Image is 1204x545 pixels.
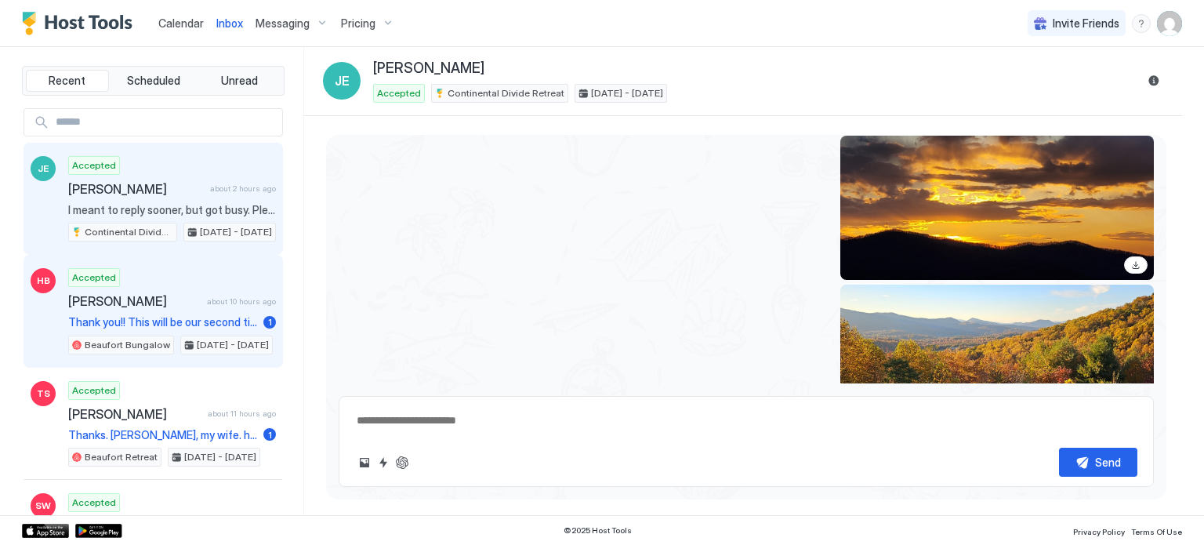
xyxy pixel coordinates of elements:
input: Input Field [49,109,282,136]
span: Accepted [72,496,116,510]
span: [PERSON_NAME] [68,181,204,197]
span: [DATE] - [DATE] [197,338,269,352]
span: Continental Divide Retreat [85,225,173,239]
span: 1 [268,429,272,441]
button: Recent [26,70,109,92]
span: about 10 hours ago [207,296,276,307]
div: menu [1132,14,1151,33]
span: Privacy Policy [1073,527,1125,536]
a: App Store [22,524,69,538]
span: Scheduled [127,74,180,88]
button: Reservation information [1144,71,1163,90]
span: Beaufort Bungalow [85,338,170,352]
span: [PERSON_NAME] [373,60,484,78]
span: Continental Divide Retreat [448,86,564,100]
div: View image [840,136,1154,280]
a: Privacy Policy [1073,522,1125,539]
div: tab-group [22,66,285,96]
button: Unread [198,70,281,92]
div: View image [840,285,1154,461]
div: Send [1095,454,1121,471]
span: HB [37,274,50,288]
span: Accepted [72,158,116,173]
div: User profile [1157,11,1182,36]
span: Accepted [377,86,421,100]
span: [DATE] - [DATE] [184,450,256,464]
span: Inbox [216,16,243,30]
span: JE [335,71,350,90]
span: about 11 hours ago [208,409,276,419]
span: Pricing [341,16,375,31]
span: Thank you!! This will be our second time staying with you guys! We had a wonderful time the last ... [68,315,257,329]
a: Inbox [216,15,243,31]
span: [PERSON_NAME] [68,406,201,422]
span: Calendar [158,16,204,30]
span: [DATE] - [DATE] [200,225,272,239]
span: JE [38,162,49,176]
span: © 2025 Host Tools [564,525,632,536]
span: Recent [49,74,85,88]
button: ChatGPT Auto Reply [393,453,412,472]
button: Send [1059,448,1137,477]
span: [PERSON_NAME] [68,293,201,309]
button: Quick reply [374,453,393,472]
a: Google Play Store [75,524,122,538]
span: Accepted [72,271,116,285]
a: Terms Of Use [1131,522,1182,539]
span: Beaufort Retreat [85,450,158,464]
iframe: Intercom live chat [16,492,53,529]
span: Messaging [256,16,310,31]
span: Thanks. [PERSON_NAME], my wife. has a green thumb, but she has managed to kill a plant on that po... [68,428,257,442]
a: Host Tools Logo [22,12,140,35]
span: Terms Of Use [1131,527,1182,536]
span: Accepted [72,383,116,398]
a: Calendar [158,15,204,31]
span: [DATE] - [DATE] [591,86,663,100]
span: TS [37,387,50,401]
span: Unread [221,74,258,88]
button: Upload image [355,453,374,472]
button: Scheduled [112,70,195,92]
span: I meant to reply sooner, but got busy. Please let me know the payment terms for our summer 2026 r... [68,203,276,217]
span: 1 [268,316,272,328]
span: about 2 hours ago [210,183,276,194]
a: Download [1124,256,1148,274]
span: Invite Friends [1053,16,1119,31]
